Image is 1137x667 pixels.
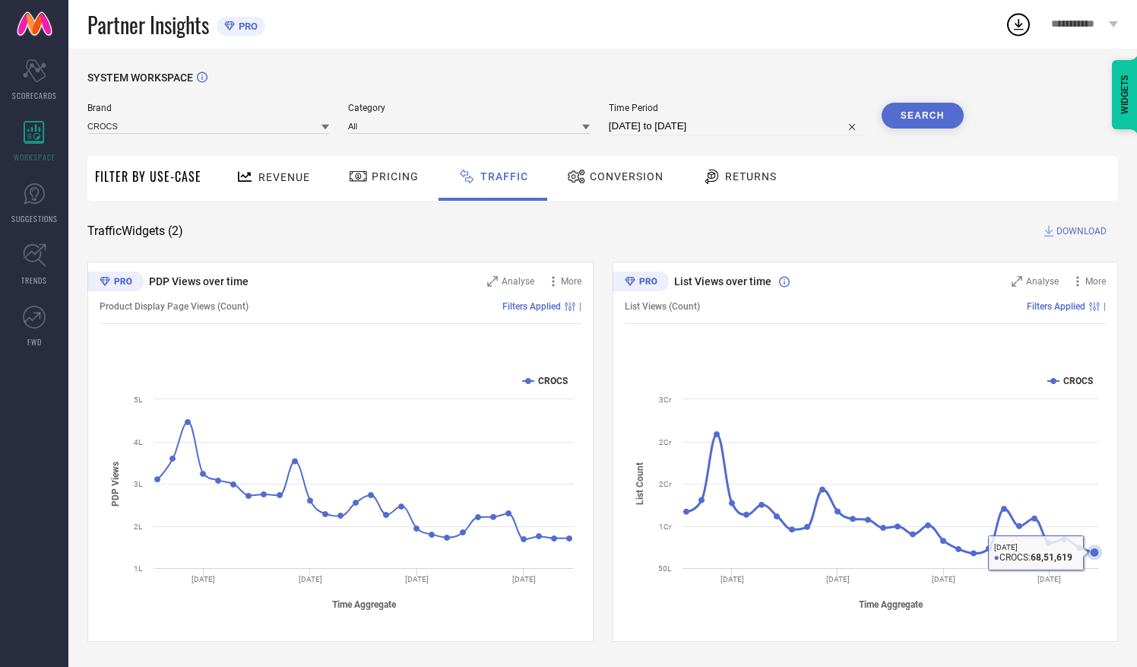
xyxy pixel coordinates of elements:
span: PRO [235,21,258,32]
tspan: List Count [635,462,645,505]
tspan: Time Aggregate [859,599,923,610]
text: CROCS [538,376,568,386]
text: [DATE] [192,575,215,583]
span: List Views over time [674,275,771,287]
div: Open download list [1005,11,1032,38]
span: Traffic Widgets ( 2 ) [87,224,183,239]
span: Time Period [609,103,863,113]
span: List Views (Count) [625,301,700,312]
span: SCORECARDS [12,90,57,101]
span: Partner Insights [87,9,209,40]
text: 50L [658,564,672,573]
tspan: PDP Views [110,461,121,506]
text: 2Cr [659,480,672,488]
span: | [579,301,581,312]
text: [DATE] [932,575,955,583]
span: Analyse [502,276,534,287]
span: More [1085,276,1106,287]
text: [DATE] [405,575,429,583]
span: SYSTEM WORKSPACE [87,71,193,84]
span: SUGGESTIONS [11,213,58,224]
text: [DATE] [512,575,536,583]
svg: Zoom [487,276,498,287]
span: Analyse [1026,276,1059,287]
button: Search [882,103,964,129]
span: More [561,276,581,287]
svg: Zoom [1012,276,1022,287]
text: 2L [134,522,143,531]
span: Brand [87,103,329,113]
span: Traffic [480,170,528,183]
span: Pricing [372,170,419,183]
text: 1Cr [659,522,672,531]
text: CROCS [1063,376,1093,386]
span: Filters Applied [502,301,561,312]
text: [DATE] [1037,575,1061,583]
span: Revenue [258,171,310,183]
span: PDP Views over time [149,275,249,287]
text: 3L [134,480,143,488]
span: Conversion [590,170,664,183]
span: DOWNLOAD [1056,224,1107,239]
span: Returns [725,170,777,183]
div: Premium [613,272,669,294]
span: Filter By Use-Case [95,167,201,186]
text: 4L [134,438,143,446]
span: Category [348,103,590,113]
span: Filters Applied [1027,301,1085,312]
span: WORKSPACE [14,151,55,163]
text: 2Cr [659,438,672,446]
div: Premium [87,272,144,294]
span: FWD [27,336,42,348]
text: [DATE] [720,575,743,583]
text: [DATE] [825,575,849,583]
span: Product Display Page Views (Count) [100,301,249,312]
tspan: Time Aggregate [332,599,397,610]
span: | [1104,301,1106,312]
text: 3Cr [659,395,672,404]
text: 5L [134,395,143,404]
text: [DATE] [299,575,322,583]
input: Select time period [609,117,863,135]
text: 1L [134,564,143,573]
span: TRENDS [21,275,47,286]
